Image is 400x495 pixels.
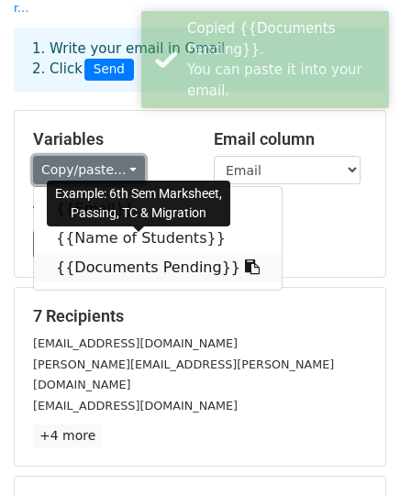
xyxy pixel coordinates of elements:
small: [EMAIL_ADDRESS][DOMAIN_NAME] [33,336,238,350]
div: Example: 6th Sem Marksheet, Passing, TC & Migration [47,181,230,226]
a: +4 more [33,424,102,447]
small: [EMAIL_ADDRESS][DOMAIN_NAME] [33,399,238,412]
a: {{Documents Pending}} [34,253,282,282]
iframe: Chat Widget [308,407,400,495]
h5: 7 Recipients [33,306,367,326]
a: {{Email}} [34,194,282,224]
h5: Email column [214,129,367,149]
div: 1. Write your email in Gmail 2. Click [18,38,382,81]
span: Send [84,59,134,81]
small: [PERSON_NAME][EMAIL_ADDRESS][PERSON_NAME][DOMAIN_NAME] [33,357,334,392]
a: Copy/paste... [33,156,145,184]
div: Copied {{Documents Pending}}. You can paste it into your email. [187,18,382,101]
h5: Variables [33,129,186,149]
a: {{Name of Students}} [34,224,282,253]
